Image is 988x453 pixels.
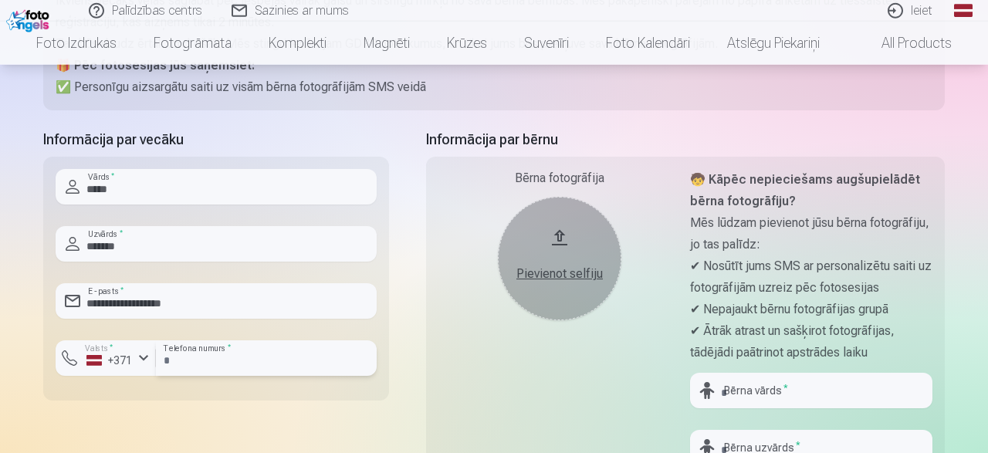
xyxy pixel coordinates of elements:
[56,340,156,376] button: Valsts*+371
[513,265,606,283] div: Pievienot selfiju
[86,353,133,368] div: +371
[345,22,428,65] a: Magnēti
[80,343,118,354] label: Valsts
[6,6,53,32] img: /fa1
[690,299,932,320] p: ✔ Nepajaukt bērnu fotogrāfijas grupā
[498,197,621,320] button: Pievienot selfiju
[438,169,681,188] div: Bērna fotogrāfija
[690,172,920,208] strong: 🧒 Kāpēc nepieciešams augšupielādēt bērna fotogrāfiju?
[690,320,932,363] p: ✔ Ātrāk atrast un sašķirot fotogrāfijas, tādējādi paātrinot apstrādes laiku
[18,22,135,65] a: Foto izdrukas
[709,22,838,65] a: Atslēgu piekariņi
[56,58,255,73] strong: 🎁 Pēc fotosesijas jūs saņemsiet:
[56,76,932,98] p: ✅ Personīgu aizsargātu saiti uz visām bērna fotogrāfijām SMS veidā
[250,22,345,65] a: Komplekti
[43,129,389,150] h5: Informācija par vecāku
[506,22,587,65] a: Suvenīri
[690,212,932,255] p: Mēs lūdzam pievienot jūsu bērna fotogrāfiju, jo tas palīdz:
[428,22,506,65] a: Krūzes
[838,22,970,65] a: All products
[135,22,250,65] a: Fotogrāmata
[690,255,932,299] p: ✔ Nosūtīt jums SMS ar personalizētu saiti uz fotogrāfijām uzreiz pēc fotosesijas
[587,22,709,65] a: Foto kalendāri
[426,129,945,150] h5: Informācija par bērnu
